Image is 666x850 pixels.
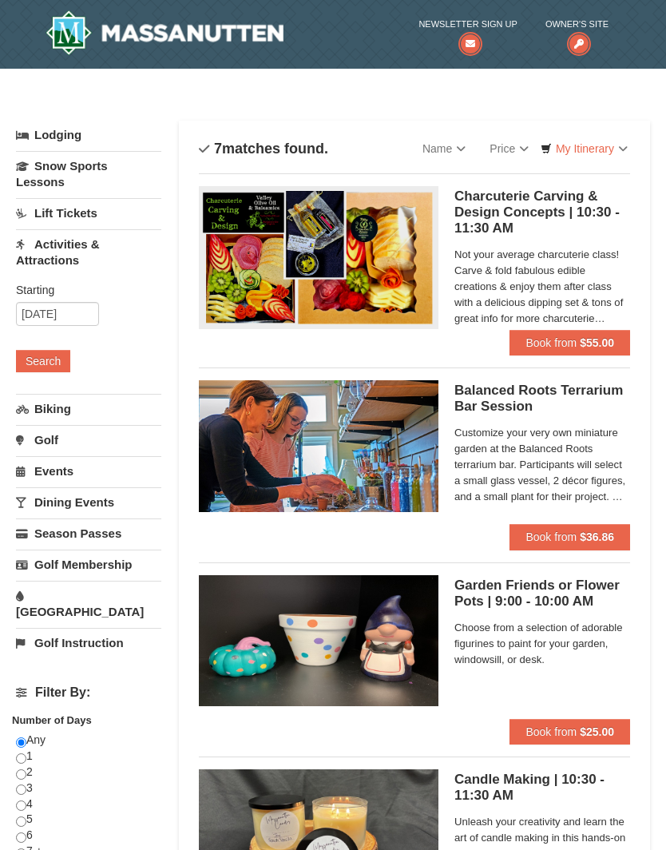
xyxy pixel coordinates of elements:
a: Dining Events [16,487,161,517]
span: Book from [525,336,577,349]
span: Book from [525,530,577,543]
label: Starting [16,282,149,298]
a: Biking [16,394,161,423]
h5: Candle Making | 10:30 - 11:30 AM [454,772,630,804]
a: Events [16,456,161,486]
a: Golf Membership [16,550,161,579]
span: Customize your very own miniature garden at the Balanced Roots terrarium bar. Participants will s... [454,425,630,505]
img: 18871151-79-7a7e7977.png [199,186,438,329]
a: Golf Instruction [16,628,161,657]
strong: $25.00 [580,725,614,738]
a: Snow Sports Lessons [16,151,161,197]
a: Newsletter Sign Up [418,16,517,49]
a: My Itinerary [530,137,638,161]
h5: Charcuterie Carving & Design Concepts | 10:30 - 11:30 AM [454,189,630,236]
button: Book from $36.86 [509,524,630,550]
a: Season Passes [16,518,161,548]
button: Search [16,350,70,372]
span: Owner's Site [545,16,609,32]
h4: Filter By: [16,685,161,700]
strong: Number of Days [12,714,92,726]
strong: $55.00 [580,336,614,349]
a: Lodging [16,121,161,149]
span: Not your average charcuterie class! Carve & fold fabulous edible creations & enjoy them after cla... [454,247,630,327]
strong: $36.86 [580,530,614,543]
a: Lift Tickets [16,198,161,228]
span: Book from [525,725,577,738]
a: Price [478,133,541,165]
span: Newsletter Sign Up [418,16,517,32]
button: Book from $25.00 [509,719,630,745]
a: Massanutten Resort [46,10,283,55]
h5: Balanced Roots Terrarium Bar Session [454,383,630,415]
img: 6619869-1483-111bd47b.jpg [199,575,438,706]
a: Name [410,133,478,165]
a: Activities & Attractions [16,229,161,275]
img: 18871151-30-393e4332.jpg [199,380,438,511]
a: Owner's Site [545,16,609,49]
img: Massanutten Resort Logo [46,10,283,55]
h5: Garden Friends or Flower Pots | 9:00 - 10:00 AM [454,578,630,610]
button: Book from $55.00 [509,330,630,355]
a: [GEOGRAPHIC_DATA] [16,581,161,626]
a: Golf [16,425,161,455]
span: Choose from a selection of adorable figurines to paint for your garden, windowsill, or desk. [454,620,630,668]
